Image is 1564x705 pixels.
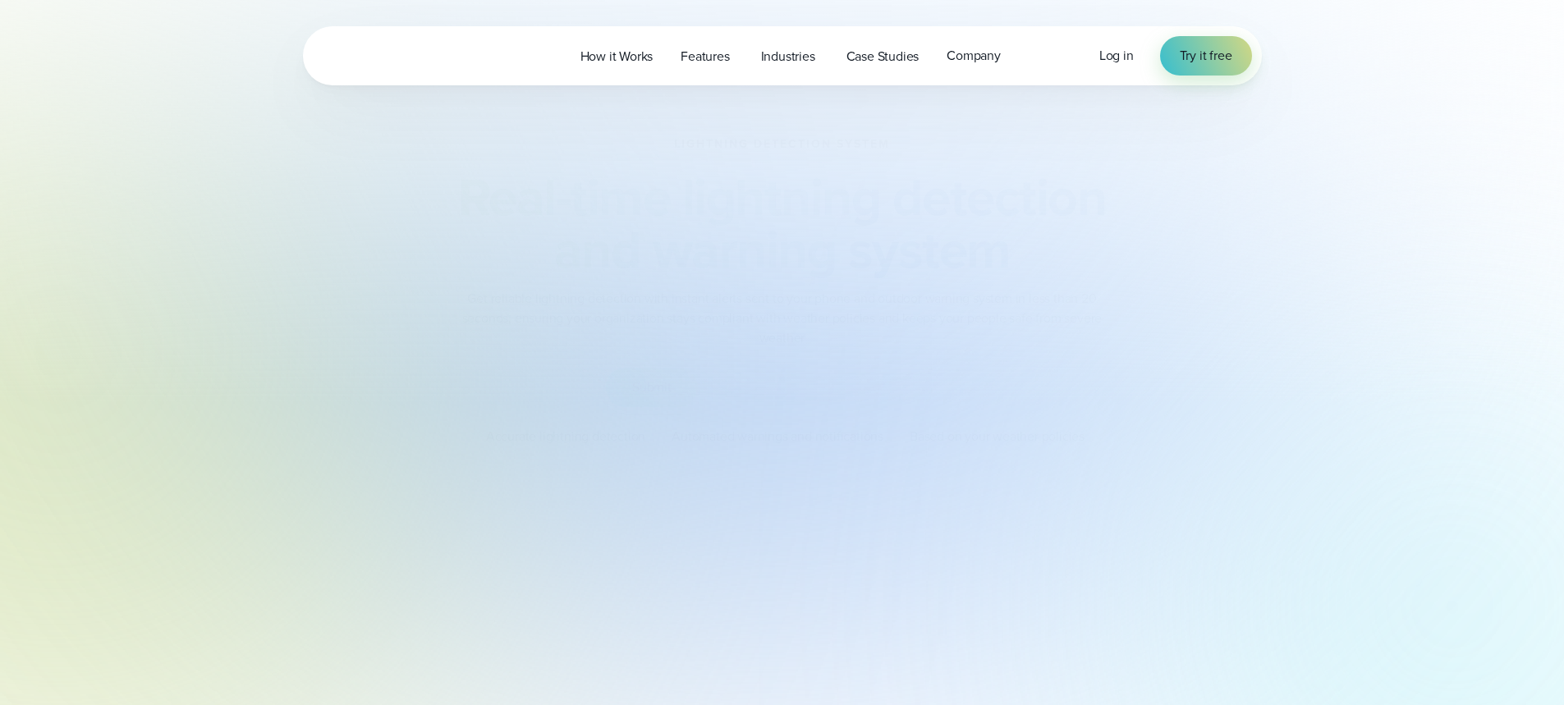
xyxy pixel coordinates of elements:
[1180,46,1232,66] span: Try it free
[832,39,933,73] a: Case Studies
[947,46,1001,66] span: Company
[1099,46,1134,65] span: Log in
[846,47,920,66] span: Case Studies
[566,39,667,73] a: How it Works
[681,47,729,66] span: Features
[580,47,654,66] span: How it Works
[1099,46,1134,66] a: Log in
[1160,36,1252,76] a: Try it free
[761,47,815,66] span: Industries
